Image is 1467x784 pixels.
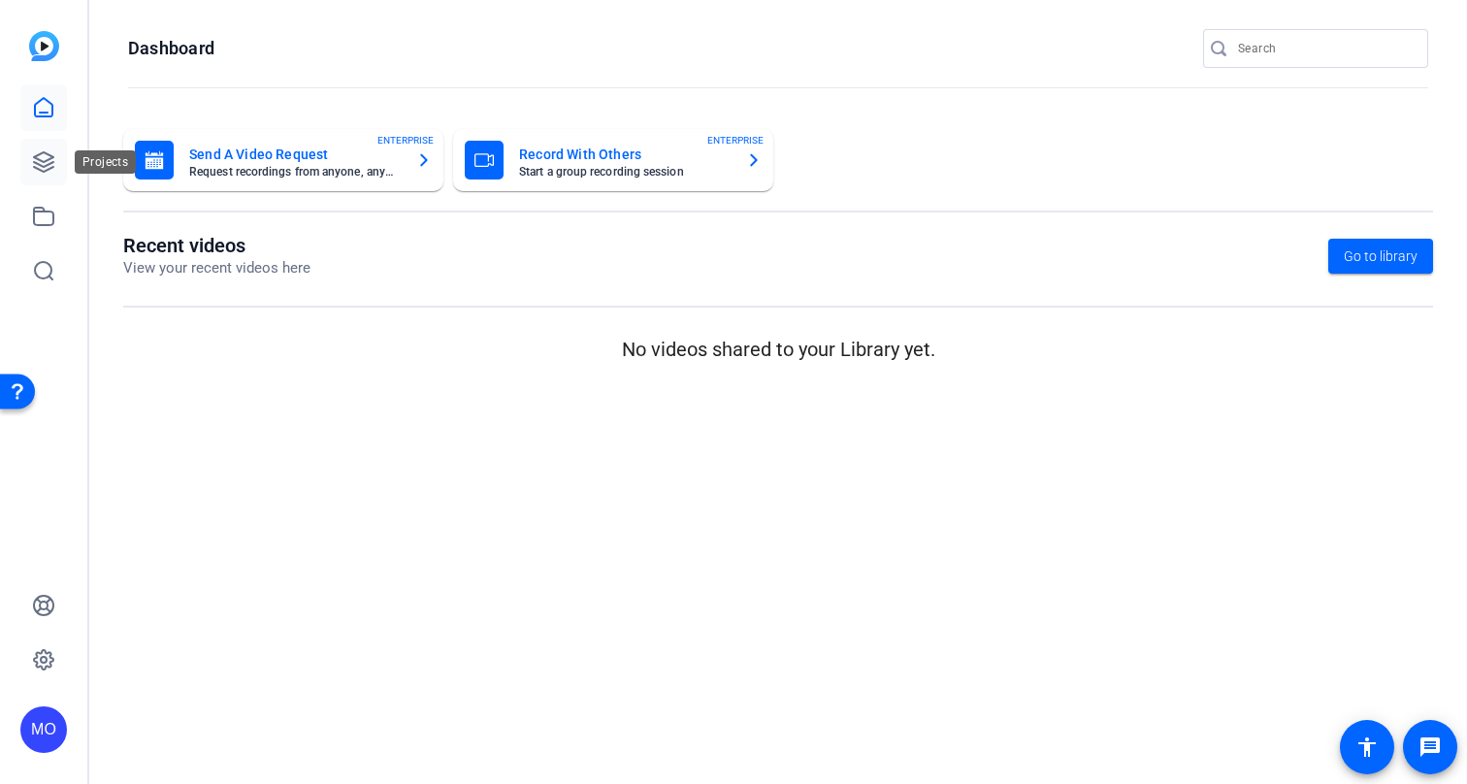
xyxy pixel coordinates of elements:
button: Send A Video RequestRequest recordings from anyone, anywhereENTERPRISE [123,129,443,191]
span: Go to library [1344,246,1418,267]
mat-icon: accessibility [1355,735,1379,759]
span: ENTERPRISE [707,133,764,147]
a: Go to library [1328,239,1433,274]
mat-card-title: Record With Others [519,143,731,166]
img: blue-gradient.svg [29,31,59,61]
span: ENTERPRISE [377,133,434,147]
mat-icon: message [1418,735,1442,759]
h1: Dashboard [128,37,214,60]
div: Projects [75,150,136,174]
mat-card-subtitle: Start a group recording session [519,166,731,178]
button: Record With OthersStart a group recording sessionENTERPRISE [453,129,773,191]
p: No videos shared to your Library yet. [123,335,1433,364]
input: Search [1238,37,1413,60]
p: View your recent videos here [123,257,310,279]
mat-card-title: Send A Video Request [189,143,401,166]
mat-card-subtitle: Request recordings from anyone, anywhere [189,166,401,178]
h1: Recent videos [123,234,310,257]
div: MO [20,706,67,753]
